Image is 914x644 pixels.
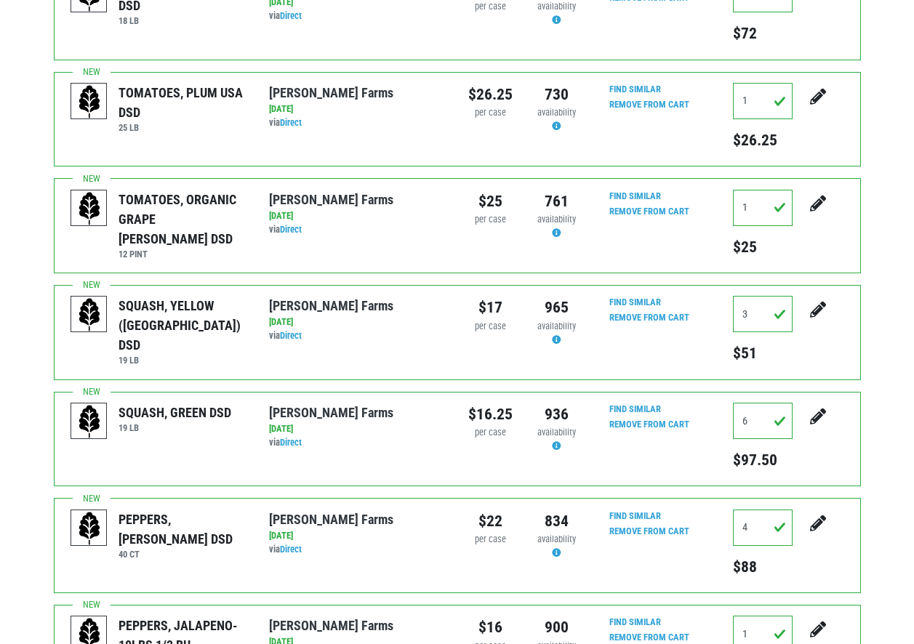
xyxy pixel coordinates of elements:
[534,510,579,533] div: 834
[280,10,302,21] a: Direct
[534,83,579,106] div: 730
[733,190,793,226] input: Qty
[609,297,661,307] a: Find Similar
[733,131,793,150] h5: $26.25
[468,213,513,227] div: per case
[269,618,393,633] a: [PERSON_NAME] Farms
[733,451,793,470] h5: $97.50
[537,107,576,118] span: availability
[269,512,393,527] a: [PERSON_NAME] Farms
[468,320,513,334] div: per case
[537,214,576,225] span: availability
[119,510,247,549] div: PEPPERS, [PERSON_NAME] DSD
[269,102,446,116] div: [DATE]
[280,437,302,448] a: Direct
[119,355,247,366] h6: 19 LB
[269,543,446,557] div: via
[71,510,108,547] img: placeholder-variety-43d6402dacf2d531de610a020419775a.svg
[534,296,579,319] div: 965
[71,403,108,440] img: placeholder-variety-43d6402dacf2d531de610a020419775a.svg
[269,9,446,23] div: via
[601,523,698,540] input: Remove From Cart
[119,296,247,355] div: SQUASH, YELLOW ([GEOGRAPHIC_DATA]) DSD
[534,616,579,639] div: 900
[71,190,108,227] img: placeholder-variety-43d6402dacf2d531de610a020419775a.svg
[468,296,513,319] div: $17
[269,422,446,436] div: [DATE]
[119,403,231,422] div: SQUASH, GREEN DSD
[269,298,393,313] a: [PERSON_NAME] Farms
[119,549,247,560] h6: 40 CT
[280,117,302,128] a: Direct
[468,190,513,213] div: $25
[269,529,446,543] div: [DATE]
[537,321,576,331] span: availability
[601,204,698,220] input: Remove From Cart
[733,403,793,439] input: Qty
[71,297,108,333] img: placeholder-variety-43d6402dacf2d531de610a020419775a.svg
[601,97,698,113] input: Remove From Cart
[468,426,513,440] div: per case
[71,84,108,120] img: placeholder-variety-43d6402dacf2d531de610a020419775a.svg
[119,122,247,133] h6: 25 LB
[468,106,513,120] div: per case
[609,510,661,521] a: Find Similar
[269,405,393,420] a: [PERSON_NAME] Farms
[269,116,446,130] div: via
[733,238,793,257] h5: $25
[733,296,793,332] input: Qty
[601,416,698,433] input: Remove From Cart
[269,209,446,223] div: [DATE]
[119,190,247,249] div: TOMATOES, ORGANIC GRAPE [PERSON_NAME] DSD
[733,83,793,119] input: Qty
[609,616,661,627] a: Find Similar
[269,85,393,100] a: [PERSON_NAME] Farms
[468,510,513,533] div: $22
[534,403,579,426] div: 936
[733,24,793,43] h5: $72
[733,558,793,576] h5: $88
[468,403,513,426] div: $16.25
[119,15,247,26] h6: 18 LB
[280,224,302,235] a: Direct
[119,422,231,433] h6: 19 LB
[269,329,446,343] div: via
[269,192,393,207] a: [PERSON_NAME] Farms
[609,84,661,94] a: Find Similar
[601,310,698,326] input: Remove From Cart
[119,83,247,122] div: TOMATOES, PLUM USA DSD
[537,534,576,544] span: availability
[537,1,576,12] span: availability
[280,544,302,555] a: Direct
[119,249,247,259] h6: 12 PINT
[468,533,513,547] div: per case
[609,190,661,201] a: Find Similar
[280,330,302,341] a: Direct
[468,616,513,639] div: $16
[269,436,446,450] div: via
[733,344,793,363] h5: $51
[609,403,661,414] a: Find Similar
[537,427,576,438] span: availability
[468,83,513,106] div: $26.25
[269,315,446,329] div: [DATE]
[269,223,446,237] div: via
[534,190,579,213] div: 761
[733,510,793,546] input: Qty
